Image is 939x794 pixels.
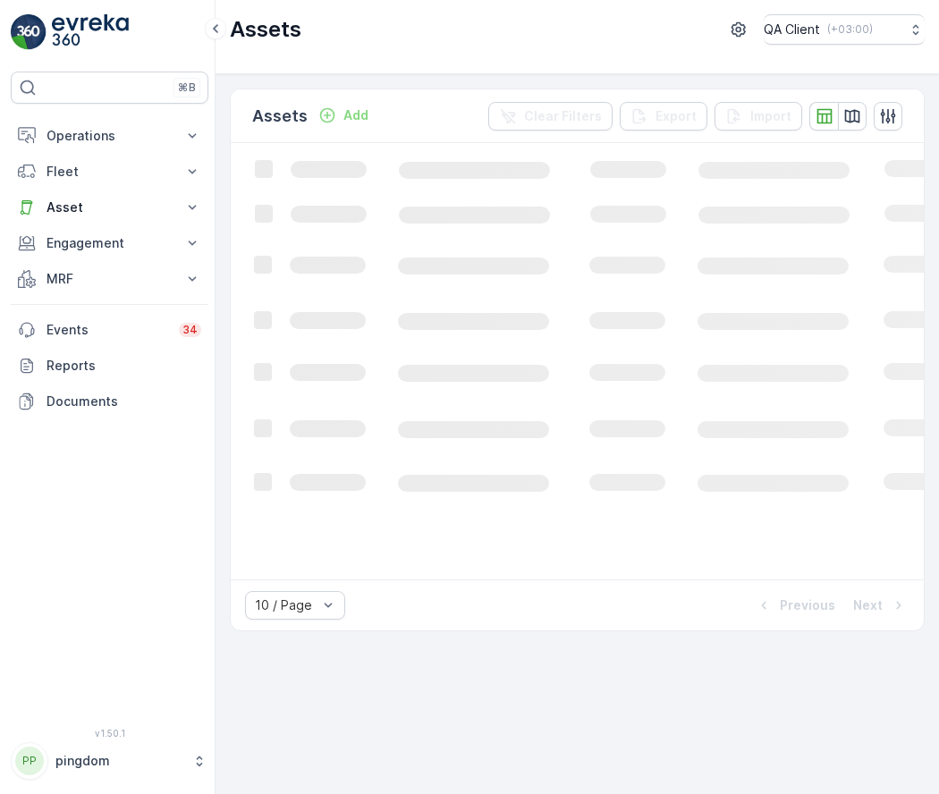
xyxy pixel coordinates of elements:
[11,14,47,50] img: logo
[55,752,183,770] p: pingdom
[11,384,208,419] a: Documents
[853,596,883,614] p: Next
[47,234,173,252] p: Engagement
[620,102,707,131] button: Export
[11,261,208,297] button: MRF
[11,118,208,154] button: Operations
[11,225,208,261] button: Engagement
[230,15,301,44] p: Assets
[252,104,308,129] p: Assets
[47,270,173,288] p: MRF
[11,742,208,780] button: PPpingdom
[750,107,791,125] p: Import
[47,198,173,216] p: Asset
[753,595,837,616] button: Previous
[488,102,613,131] button: Clear Filters
[764,14,925,45] button: QA Client(+03:00)
[656,107,697,125] p: Export
[524,107,602,125] p: Clear Filters
[11,348,208,384] a: Reports
[11,728,208,739] span: v 1.50.1
[11,154,208,190] button: Fleet
[47,127,173,145] p: Operations
[47,163,173,181] p: Fleet
[178,80,196,95] p: ⌘B
[47,393,201,410] p: Documents
[780,596,835,614] p: Previous
[15,747,44,775] div: PP
[764,21,820,38] p: QA Client
[851,595,909,616] button: Next
[827,22,873,37] p: ( +03:00 )
[11,312,208,348] a: Events34
[343,106,368,124] p: Add
[47,357,201,375] p: Reports
[311,105,376,126] button: Add
[11,190,208,225] button: Asset
[52,14,129,50] img: logo_light-DOdMpM7g.png
[715,102,802,131] button: Import
[182,323,198,337] p: 34
[47,321,168,339] p: Events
